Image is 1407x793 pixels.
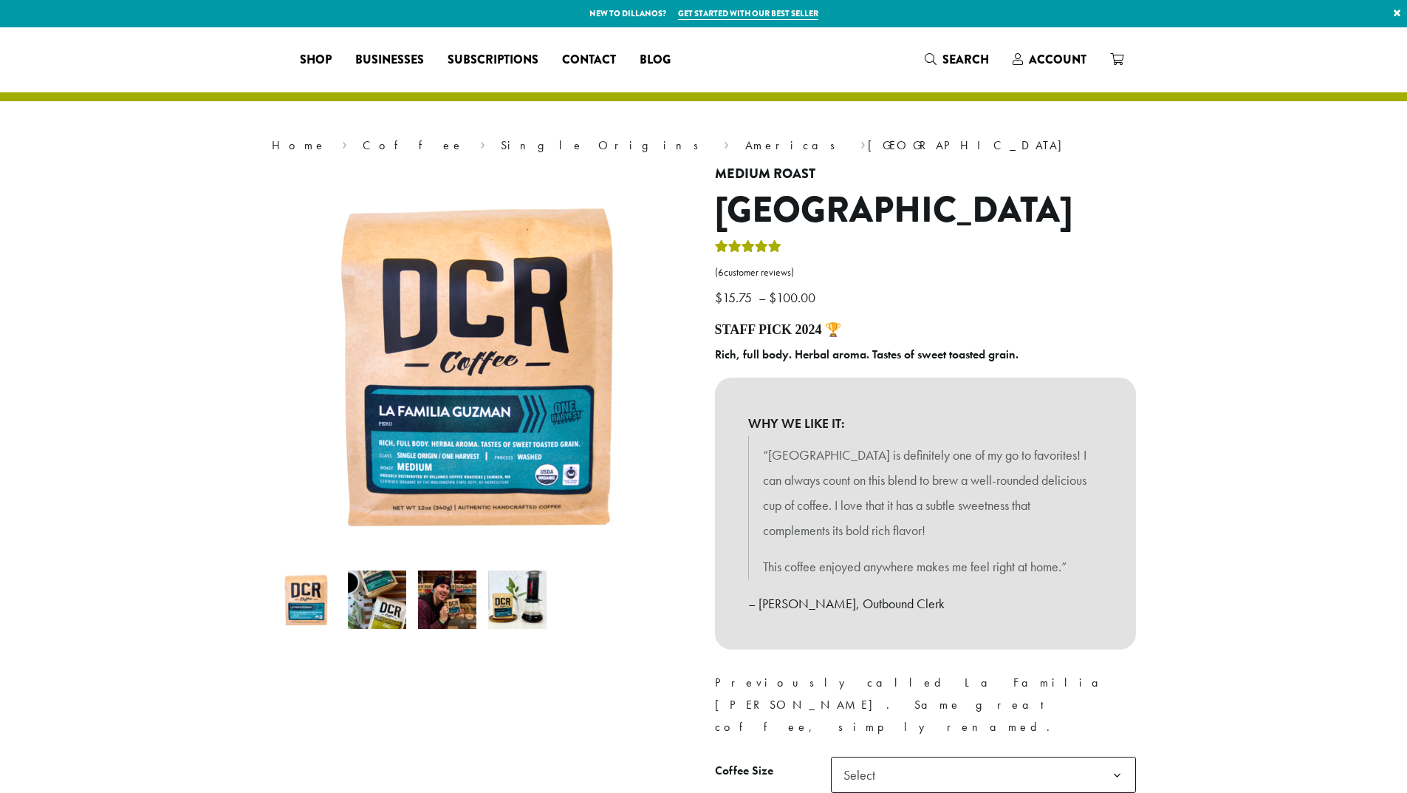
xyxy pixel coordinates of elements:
[724,132,729,154] span: ›
[488,571,547,629] img: Peru - Image 4
[715,166,1136,183] h4: Medium Roast
[715,347,1019,362] b: Rich, full body. Herbal aroma. Tastes of sweet toasted grain.
[860,132,866,154] span: ›
[355,51,424,69] span: Businesses
[562,51,616,69] span: Contact
[718,266,724,279] span: 6
[678,7,818,20] a: Get started with our best seller
[272,137,326,153] a: Home
[838,760,890,789] span: Select
[715,289,722,306] span: $
[715,672,1136,738] p: Previously called La Familia [PERSON_NAME]. Same great coffee, simply renamed.
[298,166,667,565] img: La Familia Guzman by Dillanos Coffee Roasters
[715,289,756,306] bdi: 15.75
[418,571,476,629] img: Peru - Image 3
[288,48,343,72] a: Shop
[278,571,336,629] img: La Familia Guzman by Dillanos Coffee Roasters
[1029,51,1086,68] span: Account
[342,132,347,154] span: ›
[272,137,1136,154] nav: Breadcrumb
[348,571,406,629] img: Peru - Image 2
[715,265,1136,280] a: (6customer reviews)
[715,189,1136,232] h1: [GEOGRAPHIC_DATA]
[763,443,1088,542] p: “[GEOGRAPHIC_DATA] is definitely one of my go to favorites! I can always count on this blend to b...
[831,757,1136,793] span: Select
[501,137,708,153] a: Single Origins
[913,47,1001,72] a: Search
[300,51,332,69] span: Shop
[480,132,485,154] span: ›
[363,137,464,153] a: Coffee
[745,137,845,153] a: Americas
[942,51,989,68] span: Search
[748,411,1103,436] b: WHY WE LIKE IT:
[763,554,1088,579] p: This coffee enjoyed anywhere makes me feel right at home.”
[759,289,766,306] span: –
[715,238,781,260] div: Rated 4.83 out of 5
[715,760,831,782] label: Coffee Size
[715,322,1136,338] h4: STAFF PICK 2024 🏆
[769,289,776,306] span: $
[748,591,1103,616] p: – [PERSON_NAME], Outbound Clerk
[640,51,671,69] span: Blog
[769,289,819,306] bdi: 100.00
[448,51,538,69] span: Subscriptions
